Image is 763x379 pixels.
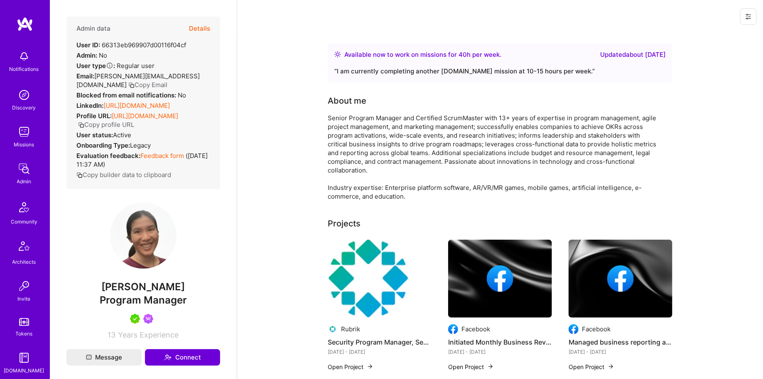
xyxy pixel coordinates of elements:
strong: Email: [76,72,94,80]
span: [PERSON_NAME] [66,281,220,293]
img: arrow-right [367,363,373,370]
h4: Initiated Monthly Business Reviews (MBR) [448,337,552,347]
div: Tokens [16,329,33,338]
strong: User status: [76,131,113,139]
div: Facebook [582,325,611,333]
i: icon Mail [86,355,92,360]
button: Open Project [569,362,614,371]
img: teamwork [16,124,32,140]
img: Availability [334,51,341,58]
strong: User ID: [76,41,100,49]
div: Notifications [10,65,39,73]
div: Projects [328,217,361,230]
div: Invite [18,294,31,303]
div: Community [11,217,37,226]
h4: Admin data [76,25,110,32]
div: Senior Program Manager and Certified ScrumMaster with 13+ years of expertise in program managemen... [328,114,660,201]
div: Rubrik [341,325,360,333]
span: Active [113,131,131,139]
a: [URL][DOMAIN_NAME] [112,112,178,120]
div: Discovery [12,103,36,112]
div: [DATE] - [DATE] [569,347,672,356]
img: Architects [14,238,34,258]
img: cover [569,240,672,318]
div: “ I am currently completing another [DOMAIN_NAME] mission at 10-15 hours per week. ” [334,66,666,76]
span: 13 [108,330,116,339]
button: Message [66,349,142,366]
span: 40 [459,51,467,58]
img: cover [448,240,552,318]
img: Company logo [607,265,634,292]
img: Security Program Manager, Security Awareness and Training [328,240,432,318]
i: icon Copy [128,82,135,88]
img: arrow-right [608,363,614,370]
img: admin teamwork [16,160,32,177]
img: Company logo [328,324,338,334]
div: Available now to work on missions for h per week . [344,50,501,60]
strong: Onboarding Type: [76,141,130,149]
img: Company logo [487,265,513,292]
div: Admin [17,177,32,186]
img: A.Teamer in Residence [130,314,140,324]
i: icon Copy [76,172,83,178]
div: About me [328,95,366,107]
div: Architects [12,258,36,266]
img: Invite [16,278,32,294]
div: [DATE] - [DATE] [328,347,432,356]
div: ( [DATE] 11:37 AM ) [76,151,210,169]
button: Copy profile URL [78,120,134,129]
strong: User type : [76,62,115,70]
img: User Avatar [110,202,177,269]
span: [PERSON_NAME][EMAIL_ADDRESS][DOMAIN_NAME] [76,72,200,89]
img: Been on Mission [143,314,153,324]
img: arrow-right [487,363,494,370]
span: Program Manager [100,294,187,306]
div: Missions [14,140,34,149]
strong: Profile URL: [76,112,112,120]
h4: Security Program Manager, Security Awareness and Training [328,337,432,347]
div: [DATE] - [DATE] [448,347,552,356]
img: guide book [16,350,32,366]
button: Copy Email [128,80,167,89]
i: icon Copy [78,122,84,128]
div: No [76,91,186,100]
img: Company logo [448,324,458,334]
a: [URL][DOMAIN_NAME] [103,102,170,109]
i: Help [106,62,113,69]
img: Community [14,197,34,217]
button: Open Project [328,362,373,371]
button: Connect [145,349,220,366]
img: bell [16,48,32,65]
strong: Evaluation feedback: [76,152,140,160]
div: 66313eb969907d00116f04cf [76,41,186,49]
div: Regular user [76,61,155,70]
div: No [76,51,107,60]
i: icon Connect [164,354,172,361]
span: Years Experience [118,330,179,339]
strong: LinkedIn: [76,102,103,109]
img: tokens [19,318,29,326]
span: legacy [130,141,151,149]
div: Facebook [461,325,490,333]
img: logo [17,17,33,32]
h4: Managed business reporting across three annual global summit and hackathon events [569,337,672,347]
button: Details [189,17,210,41]
strong: Admin: [76,51,97,59]
strong: Blocked from email notifications: [76,91,178,99]
div: Updated about [DATE] [600,50,666,60]
img: Company logo [569,324,579,334]
div: [DOMAIN_NAME] [4,366,44,375]
a: Feedback form [140,152,184,160]
button: Copy builder data to clipboard [76,170,171,179]
button: Open Project [448,362,494,371]
img: discovery [16,87,32,103]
